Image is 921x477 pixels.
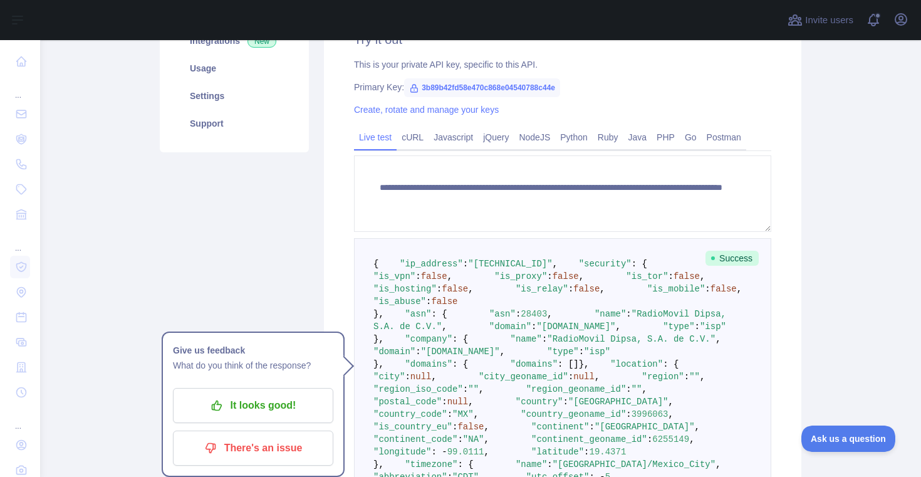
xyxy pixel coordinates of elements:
[700,322,726,332] span: "isp"
[373,334,384,344] span: },
[563,397,568,407] span: :
[442,284,468,294] span: false
[410,372,432,382] span: null
[514,127,555,147] a: NodeJS
[652,434,689,444] span: 6255149
[573,372,595,382] span: null
[373,459,384,469] span: },
[526,384,627,394] span: "region_geoname_id"
[547,347,578,357] span: "type"
[805,13,853,28] span: Invite users
[642,384,647,394] span: ,
[785,10,856,30] button: Invite users
[737,284,742,294] span: ,
[405,359,452,369] span: "domains"
[415,271,420,281] span: :
[663,359,679,369] span: : {
[801,426,896,452] iframe: Toggle Customer Support
[689,434,694,444] span: ,
[579,259,632,269] span: "security"
[10,228,30,253] div: ...
[558,359,579,369] span: : []
[669,397,674,407] span: ,
[642,372,684,382] span: "region"
[484,434,489,444] span: ,
[568,284,573,294] span: :
[680,127,702,147] a: Go
[10,406,30,431] div: ...
[521,309,547,319] span: 28403
[595,309,626,319] span: "name"
[510,334,541,344] span: "name"
[431,372,436,382] span: ,
[652,127,680,147] a: PHP
[442,322,447,332] span: ,
[405,372,410,382] span: :
[173,343,333,358] h1: Give us feedback
[354,81,771,93] div: Primary Key:
[702,127,746,147] a: Postman
[397,127,429,147] a: cURL
[373,409,447,419] span: "country_code"
[175,55,294,82] a: Usage
[531,322,536,332] span: :
[463,384,468,394] span: :
[600,284,605,294] span: ,
[421,271,447,281] span: false
[354,105,499,115] a: Create, rotate and manage your keys
[373,359,384,369] span: },
[626,309,631,319] span: :
[494,271,547,281] span: "is_proxy"
[516,284,568,294] span: "is_relay"
[695,422,700,432] span: ,
[373,309,384,319] span: },
[415,347,420,357] span: :
[547,459,552,469] span: :
[373,422,452,432] span: "is_country_eu"
[426,296,431,307] span: :
[632,259,647,269] span: : {
[663,322,694,332] span: "type"
[10,75,30,100] div: ...
[626,409,631,419] span: :
[700,372,705,382] span: ,
[468,397,473,407] span: ,
[610,359,663,369] span: "location"
[373,296,426,307] span: "is_abuse"
[632,409,669,419] span: 3996063
[373,271,415,281] span: "is_vpn"
[710,284,737,294] span: false
[579,359,590,369] span: },
[373,397,442,407] span: "postal_code"
[632,384,642,394] span: ""
[531,434,647,444] span: "continent_geoname_id"
[553,459,715,469] span: "[GEOGRAPHIC_DATA]/Mexico_City"
[175,110,294,137] a: Support
[354,58,771,71] div: This is your private API key, specific to this API.
[437,284,442,294] span: :
[463,434,484,444] span: "NA"
[542,334,547,344] span: :
[489,309,516,319] span: "asn"
[431,309,447,319] span: : {
[684,372,689,382] span: :
[478,127,514,147] a: jQuery
[447,397,469,407] span: null
[468,384,479,394] span: ""
[669,409,674,419] span: ,
[431,296,457,307] span: false
[404,78,560,97] span: 3b89b42fd58e470c868e04540788c44e
[442,397,447,407] span: :
[429,127,478,147] a: Javascript
[431,447,447,457] span: : -
[463,259,468,269] span: :
[573,284,600,294] span: false
[531,422,589,432] span: "continent"
[593,127,623,147] a: Ruby
[531,447,584,457] span: "latitude"
[590,422,595,432] span: :
[595,372,600,382] span: ,
[553,271,579,281] span: false
[500,347,505,357] span: ,
[452,422,457,432] span: :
